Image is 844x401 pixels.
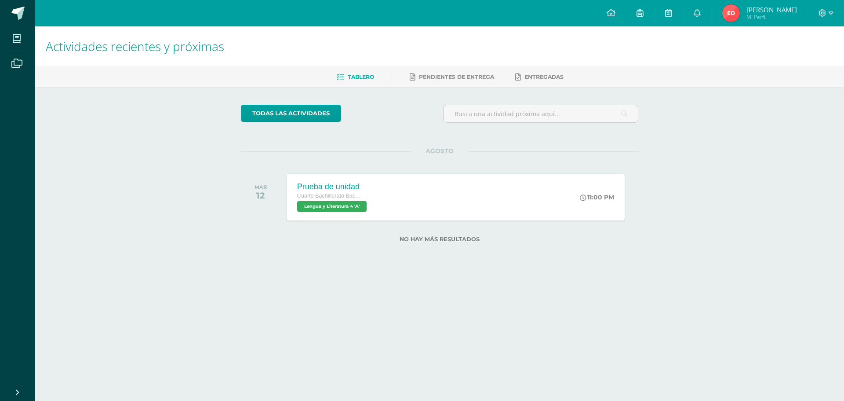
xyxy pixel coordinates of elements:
[524,74,564,80] span: Entregadas
[746,13,797,21] span: Mi Perfil
[411,147,468,155] span: AGOSTO
[410,70,494,84] a: Pendientes de entrega
[297,193,363,199] span: Cuarto Bachillerato Bachillerato en CCLL con Orientación en Diseño Gráfico
[255,190,267,201] div: 12
[337,70,374,84] a: Tablero
[297,182,369,191] div: Prueba de unidad
[297,201,367,212] span: Lengua y Literatura 4 'A'
[46,38,224,55] span: Actividades recientes y próximas
[444,105,638,122] input: Busca una actividad próxima aquí...
[746,5,797,14] span: [PERSON_NAME]
[580,193,614,201] div: 11:00 PM
[419,74,494,80] span: Pendientes de entrega
[241,236,639,243] label: No hay más resultados
[241,105,341,122] a: todas las Actividades
[515,70,564,84] a: Entregadas
[722,4,740,22] img: afcc9afa039ad5132f92e128405db37d.png
[255,184,267,190] div: MAR
[348,74,374,80] span: Tablero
